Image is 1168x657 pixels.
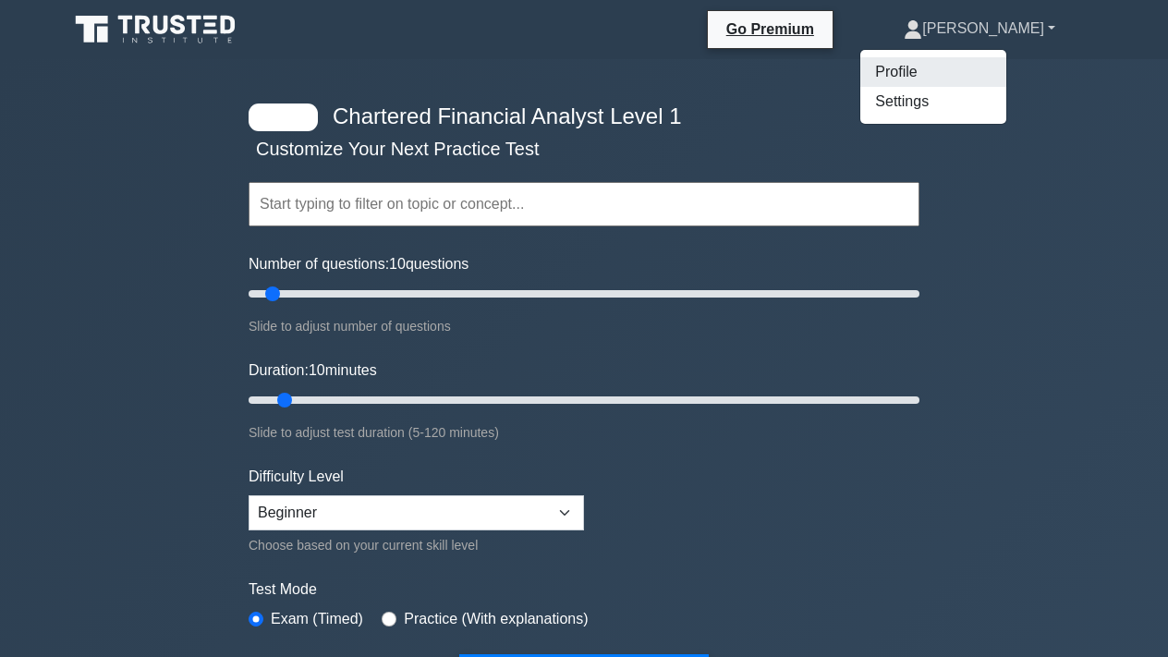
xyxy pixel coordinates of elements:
span: 10 [389,256,406,272]
a: Go Premium [715,18,825,41]
a: Settings [860,87,1006,116]
label: Practice (With explanations) [404,608,588,630]
div: Choose based on your current skill level [249,534,584,556]
a: Profile [860,57,1006,87]
ul: [PERSON_NAME] [859,49,1007,125]
span: 10 [309,362,325,378]
label: Difficulty Level [249,466,344,488]
label: Test Mode [249,578,919,601]
div: Slide to adjust number of questions [249,315,919,337]
label: Number of questions: questions [249,253,468,275]
a: [PERSON_NAME] [859,10,1100,47]
label: Exam (Timed) [271,608,363,630]
h4: Chartered Financial Analyst Level 1 [325,103,829,130]
input: Start typing to filter on topic or concept... [249,182,919,226]
div: Slide to adjust test duration (5-120 minutes) [249,421,919,444]
label: Duration: minutes [249,359,377,382]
